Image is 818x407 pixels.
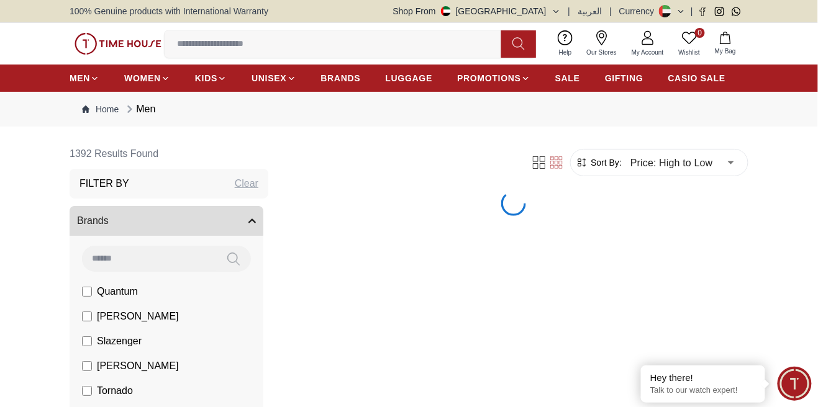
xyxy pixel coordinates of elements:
span: My Account [627,48,669,57]
a: CASIO SALE [668,67,726,89]
a: Facebook [698,7,707,16]
span: [PERSON_NAME] [97,359,179,373]
span: My Bag [710,47,741,56]
button: العربية [578,5,602,17]
button: Brands [70,206,263,236]
span: GIFTING [605,72,643,84]
input: [PERSON_NAME] [82,311,92,321]
span: 100% Genuine products with International Warranty [70,5,268,17]
span: Brands [77,213,109,228]
span: Sort By: [588,156,622,169]
h6: 1392 Results Found [70,139,268,169]
a: LUGGAGE [386,67,433,89]
input: [PERSON_NAME] [82,361,92,371]
div: Men [124,102,155,117]
div: Chat Widget [778,367,812,401]
img: ... [75,33,161,55]
span: | [691,5,693,17]
a: Help [552,28,579,60]
div: Price: High to Low [622,145,743,180]
span: Quantum [97,284,138,299]
span: UNISEX [252,72,286,84]
span: [PERSON_NAME] [97,309,179,324]
span: LUGGAGE [386,72,433,84]
button: Shop From[GEOGRAPHIC_DATA] [393,5,561,17]
span: KIDS [195,72,217,84]
a: SALE [555,67,580,89]
span: SALE [555,72,580,84]
div: Hey there! [650,372,756,384]
span: CASIO SALE [668,72,726,84]
a: Home [82,103,119,115]
button: My Bag [707,29,743,58]
a: Instagram [715,7,724,16]
a: Our Stores [579,28,624,60]
a: WOMEN [124,67,170,89]
a: PROMOTIONS [457,67,530,89]
a: Whatsapp [732,7,741,16]
div: Currency [619,5,660,17]
button: Sort By: [576,156,622,169]
span: WOMEN [124,72,161,84]
input: Quantum [82,287,92,297]
span: Our Stores [582,48,622,57]
span: Tornado [97,383,133,398]
img: United Arab Emirates [441,6,451,16]
span: Wishlist [674,48,705,57]
a: MEN [70,67,99,89]
span: BRANDS [321,72,361,84]
p: Talk to our watch expert! [650,385,756,396]
span: 0 [695,28,705,38]
span: | [609,5,612,17]
a: BRANDS [321,67,361,89]
nav: Breadcrumb [70,92,748,127]
a: UNISEX [252,67,296,89]
a: 0Wishlist [671,28,707,60]
span: PROMOTIONS [457,72,521,84]
a: KIDS [195,67,227,89]
span: | [568,5,571,17]
span: Help [554,48,577,57]
a: GIFTING [605,67,643,89]
input: Tornado [82,386,92,396]
span: MEN [70,72,90,84]
div: Clear [235,176,258,191]
h3: Filter By [80,176,129,191]
input: Slazenger [82,336,92,346]
span: Slazenger [97,334,142,349]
